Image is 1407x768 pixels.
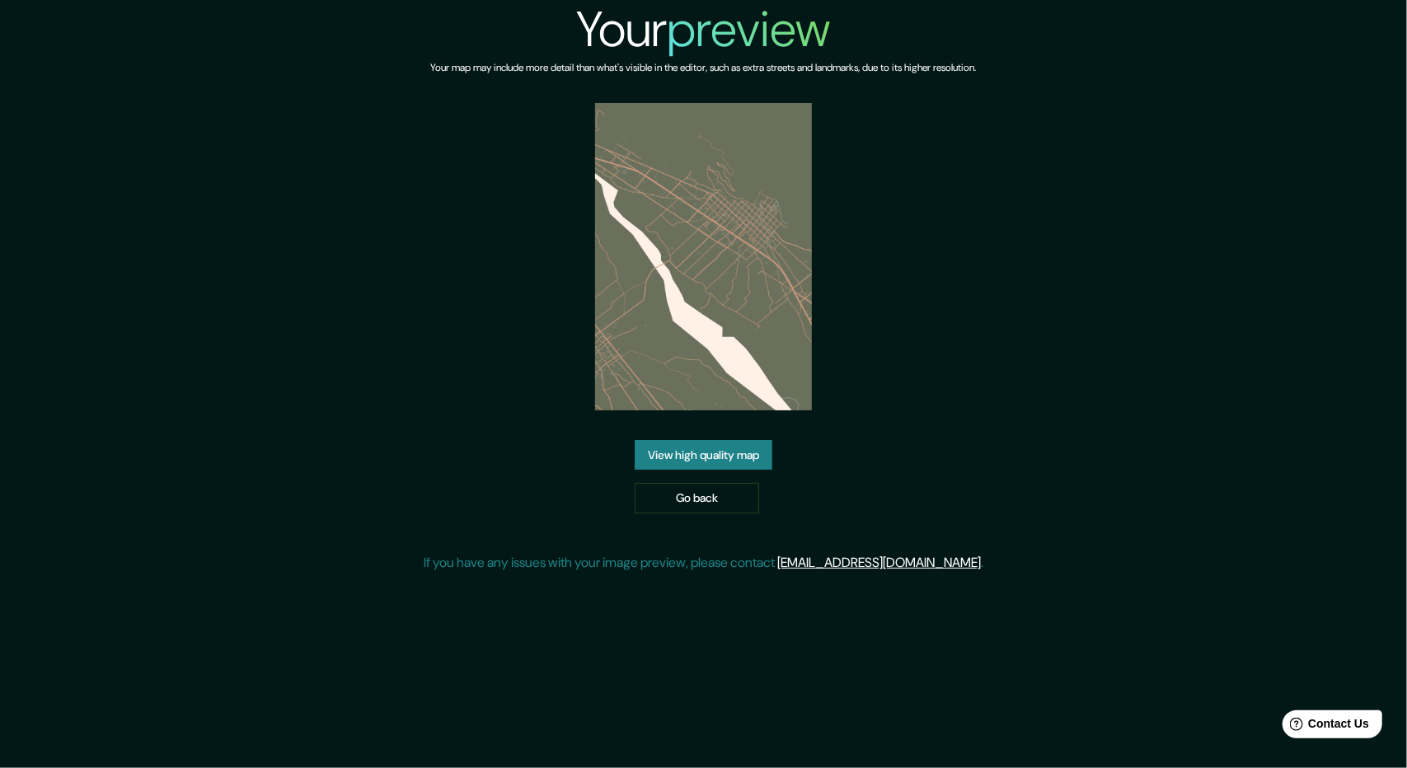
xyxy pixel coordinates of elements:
a: [EMAIL_ADDRESS][DOMAIN_NAME] [777,554,981,571]
h6: Your map may include more detail than what's visible in the editor, such as extra streets and lan... [431,59,977,77]
a: Go back [635,483,759,513]
img: created-map-preview [595,103,813,410]
p: If you have any issues with your image preview, please contact . [424,553,983,573]
iframe: Help widget launcher [1260,704,1389,750]
a: View high quality map [635,440,772,471]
